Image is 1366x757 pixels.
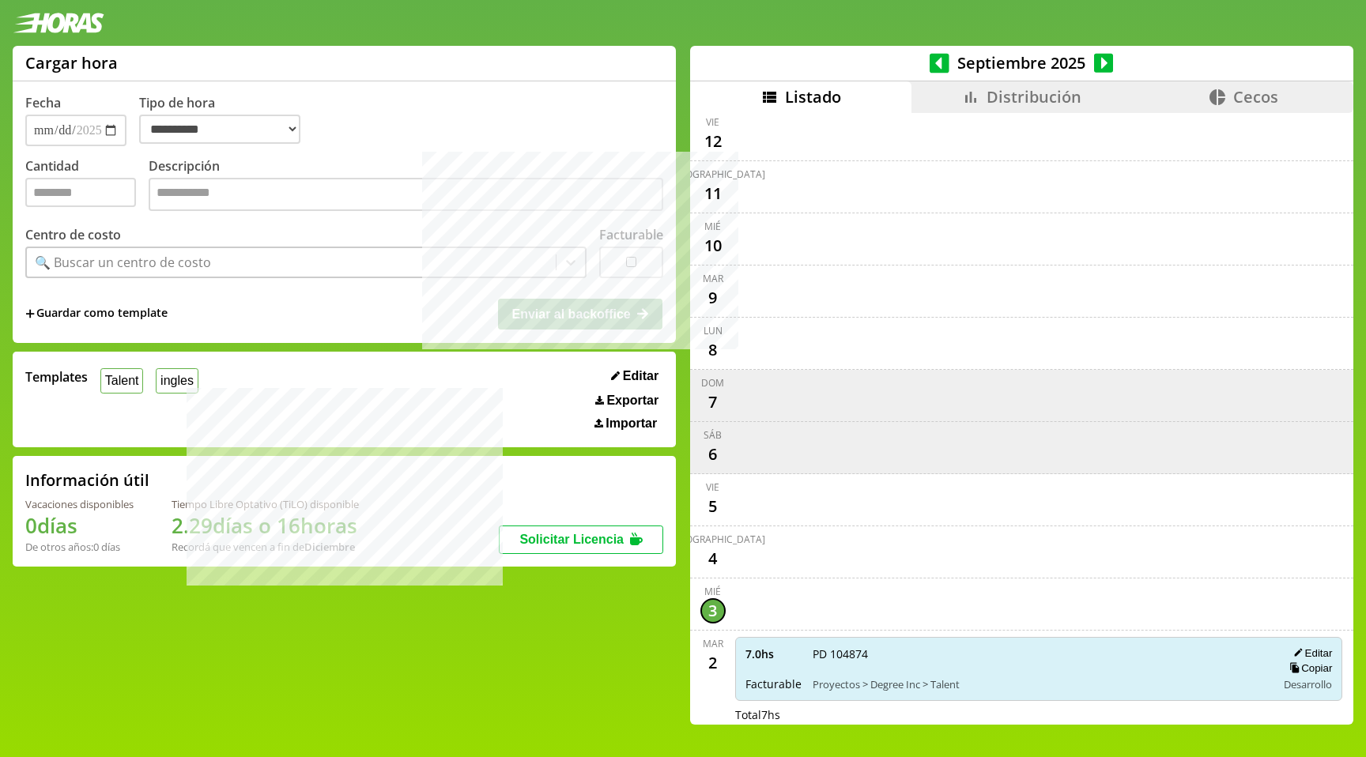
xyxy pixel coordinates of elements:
[606,368,663,384] button: Editar
[785,86,841,107] span: Listado
[703,272,723,285] div: mar
[1289,646,1332,660] button: Editar
[704,428,722,442] div: sáb
[700,181,726,206] div: 11
[949,52,1094,73] span: Septiembre 2025
[13,13,104,33] img: logotipo
[700,650,726,676] div: 2
[149,157,663,215] label: Descripción
[1233,86,1278,107] span: Cecos
[304,540,355,554] b: Diciembre
[139,115,300,144] select: Tipo de hora
[987,86,1081,107] span: Distribución
[700,442,726,467] div: 6
[690,113,1353,723] div: scrollable content
[700,546,726,571] div: 4
[704,585,721,598] div: mié
[703,637,723,650] div: mar
[149,178,663,211] textarea: Descripción
[706,115,719,129] div: vie
[700,129,726,154] div: 12
[700,233,726,258] div: 10
[813,677,1266,691] span: Proyectos > Degree Inc > Talent
[606,416,657,431] span: Importar
[704,220,721,233] div: mié
[25,497,134,511] div: Vacaciones disponibles
[606,394,658,408] span: Exportar
[25,511,134,540] h1: 0 días
[499,525,663,554] button: Solicitar Licencia
[25,226,121,243] label: Centro de costo
[745,646,802,661] span: 7.0 hs
[35,254,211,271] div: 🔍 Buscar un centro de costo
[813,646,1266,661] span: PD 104874
[1285,661,1332,675] button: Copiar
[25,540,134,554] div: De otros años: 0 días
[661,168,765,181] div: [DEMOGRAPHIC_DATA]
[599,226,663,243] label: Facturable
[156,368,198,393] button: ingles
[700,337,726,363] div: 8
[100,368,143,393] button: Talent
[706,480,719,494] div: vie
[139,94,313,146] label: Tipo de hora
[172,540,359,554] div: Recordá que vencen a fin de
[519,533,624,546] span: Solicitar Licencia
[735,707,1343,722] div: Total 7 hs
[172,497,359,511] div: Tiempo Libre Optativo (TiLO) disponible
[700,598,726,623] div: 3
[25,368,88,386] span: Templates
[25,469,149,491] h2: Información útil
[1284,677,1332,691] span: Desarrollo
[700,285,726,311] div: 9
[25,305,35,322] span: +
[704,324,723,337] div: lun
[591,393,663,409] button: Exportar
[25,178,136,207] input: Cantidad
[745,676,802,691] span: Facturable
[661,533,765,546] div: [DEMOGRAPHIC_DATA]
[172,511,359,540] h1: 2.29 días o 16 horas
[25,52,118,73] h1: Cargar hora
[701,376,724,390] div: dom
[623,369,658,383] span: Editar
[25,157,149,215] label: Cantidad
[25,94,61,111] label: Fecha
[700,494,726,519] div: 5
[25,305,168,322] span: +Guardar como template
[700,390,726,415] div: 7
